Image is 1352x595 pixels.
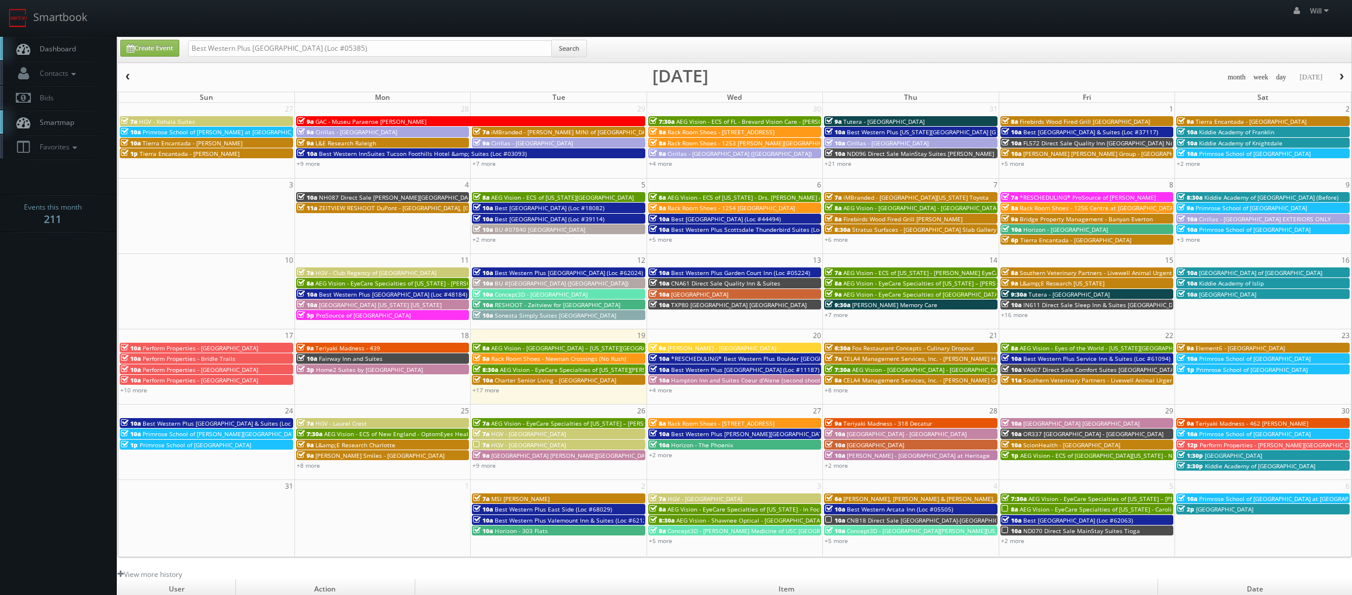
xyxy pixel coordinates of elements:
[825,386,848,394] a: +8 more
[297,117,314,126] span: 9a
[825,193,842,201] span: 7a
[843,495,1068,503] span: [PERSON_NAME], [PERSON_NAME] & [PERSON_NAME], LLC - [GEOGRAPHIC_DATA]
[491,495,550,503] span: MSI [PERSON_NAME]
[649,117,675,126] span: 7:30a
[671,269,810,277] span: Best Western Plus Garden Court Inn (Loc #05224)
[188,40,552,57] input: Search for Events
[500,366,732,374] span: AEG Vision - EyeCare Specialties of [US_STATE][PERSON_NAME] Eyecare Associates
[324,430,538,438] span: AEG Vision - ECS of New England - OptomEyes Health – [GEOGRAPHIC_DATA]
[1020,215,1153,223] span: Bridge Property Management - Banyan Everton
[121,419,141,427] span: 10a
[473,354,489,363] span: 8a
[1023,225,1108,234] span: Horizon - [GEOGRAPHIC_DATA]
[649,451,672,459] a: +2 more
[1002,441,1021,449] span: 10a
[473,376,493,384] span: 10a
[473,419,489,427] span: 7a
[668,419,774,427] span: Rack Room Shoes - [STREET_ADDRESS]
[1002,204,1018,212] span: 8a
[143,430,300,438] span: Primrose School of [PERSON_NAME][GEOGRAPHIC_DATA]
[297,461,320,469] a: +8 more
[1020,236,1131,244] span: Tierra Encantada - [GEOGRAPHIC_DATA]
[843,279,1071,287] span: AEG Vision - EyeCare Specialties of [US_STATE] – [PERSON_NAME] Family EyeCare
[315,441,395,449] span: L&amp;E Research Charlotte
[1177,441,1198,449] span: 12p
[649,441,669,449] span: 10a
[495,269,643,277] span: Best Western Plus [GEOGRAPHIC_DATA] (Loc #62024)
[1177,225,1197,234] span: 10a
[297,149,317,158] span: 10a
[473,505,493,513] span: 10a
[473,193,489,201] span: 8a
[649,430,669,438] span: 10a
[668,495,742,503] span: HGV - [GEOGRAPHIC_DATA]
[1204,193,1339,201] span: Kiddie Academy of [GEOGRAPHIC_DATA] (Before)
[297,430,322,438] span: 7:30a
[1199,290,1256,298] span: [GEOGRAPHIC_DATA]
[1002,269,1018,277] span: 8a
[668,193,877,201] span: AEG Vision - ECS of [US_STATE] - Drs. [PERSON_NAME] and [PERSON_NAME]
[1002,149,1021,158] span: 10a
[297,311,314,319] span: 5p
[495,505,612,513] span: Best Western Plus East Side (Loc #68029)
[143,376,258,384] span: Perform Properties - [GEOGRAPHIC_DATA]
[1001,311,1028,319] a: +16 more
[297,139,314,147] span: 9a
[1002,354,1021,363] span: 10a
[649,495,666,503] span: 7a
[121,149,138,158] span: 1p
[1177,430,1197,438] span: 10a
[472,159,496,168] a: +7 more
[1002,376,1021,384] span: 11a
[668,128,774,136] span: Rack Room Shoes - [STREET_ADDRESS]
[1002,117,1018,126] span: 8a
[668,204,795,212] span: Rack Room Shoes - 1254 [GEOGRAPHIC_DATA]
[847,441,904,449] span: [GEOGRAPHIC_DATA]
[825,441,845,449] span: 10a
[1177,159,1200,168] a: +2 more
[649,193,666,201] span: 8a
[297,441,314,449] span: 9a
[1002,451,1019,460] span: 1p
[473,344,489,352] span: 8a
[297,354,317,363] span: 10a
[121,366,141,374] span: 10a
[121,354,141,363] span: 10a
[671,290,728,298] span: [GEOGRAPHIC_DATA]
[1177,419,1194,427] span: 9a
[495,301,620,309] span: RESHOOT - Zeitview for [GEOGRAPHIC_DATA]
[491,354,626,363] span: Rack Room Shoes - Newnan Crossings (No Rush)
[847,149,994,158] span: ND096 Direct Sale MainStay Suites [PERSON_NAME]
[297,290,317,298] span: 10a
[1249,70,1273,85] button: week
[843,376,1013,384] span: CELA4 Management Services, Inc. - [PERSON_NAME] Genesis
[843,215,962,223] span: Firebirds Wood Fired Grill [PERSON_NAME]
[319,354,383,363] span: Fairway Inn and Suites
[316,366,423,374] span: Home2 Suites by [GEOGRAPHIC_DATA]
[1002,301,1021,309] span: 10a
[1002,225,1021,234] span: 10a
[473,215,493,223] span: 10a
[1002,193,1018,201] span: 7a
[1199,269,1322,277] span: [GEOGRAPHIC_DATA] of [GEOGRAPHIC_DATA]
[1020,344,1197,352] span: AEG Vision - Eyes of the World - [US_STATE][GEOGRAPHIC_DATA]
[1002,290,1027,298] span: 9:30a
[34,68,79,78] span: Contacts
[34,117,74,127] span: Smartmap
[649,215,669,223] span: 10a
[825,366,850,374] span: 7:30a
[671,441,733,449] span: Horizon - The Phoenix
[1020,193,1156,201] span: *RESCHEDULING* ProSource of [PERSON_NAME]
[843,290,1073,298] span: AEG Vision - EyeCare Specialties of [GEOGRAPHIC_DATA] - Medfield Eye Associates
[668,139,841,147] span: Rack Room Shoes - 1253 [PERSON_NAME][GEOGRAPHIC_DATA]
[825,461,848,469] a: +2 more
[1199,354,1311,363] span: Primrose School of [GEOGRAPHIC_DATA]
[649,344,666,352] span: 9a
[495,290,588,298] span: Concept3D - [GEOGRAPHIC_DATA]
[825,235,848,243] a: +6 more
[1177,235,1200,243] a: +3 more
[491,419,700,427] span: AEG Vision - EyeCare Specialties of [US_STATE] – [PERSON_NAME] Eye Care
[315,279,604,287] span: AEG Vision - EyeCare Specialties of [US_STATE] - [PERSON_NAME] Eyecare Associates - [PERSON_NAME]
[473,430,489,438] span: 7a
[297,366,314,374] span: 3p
